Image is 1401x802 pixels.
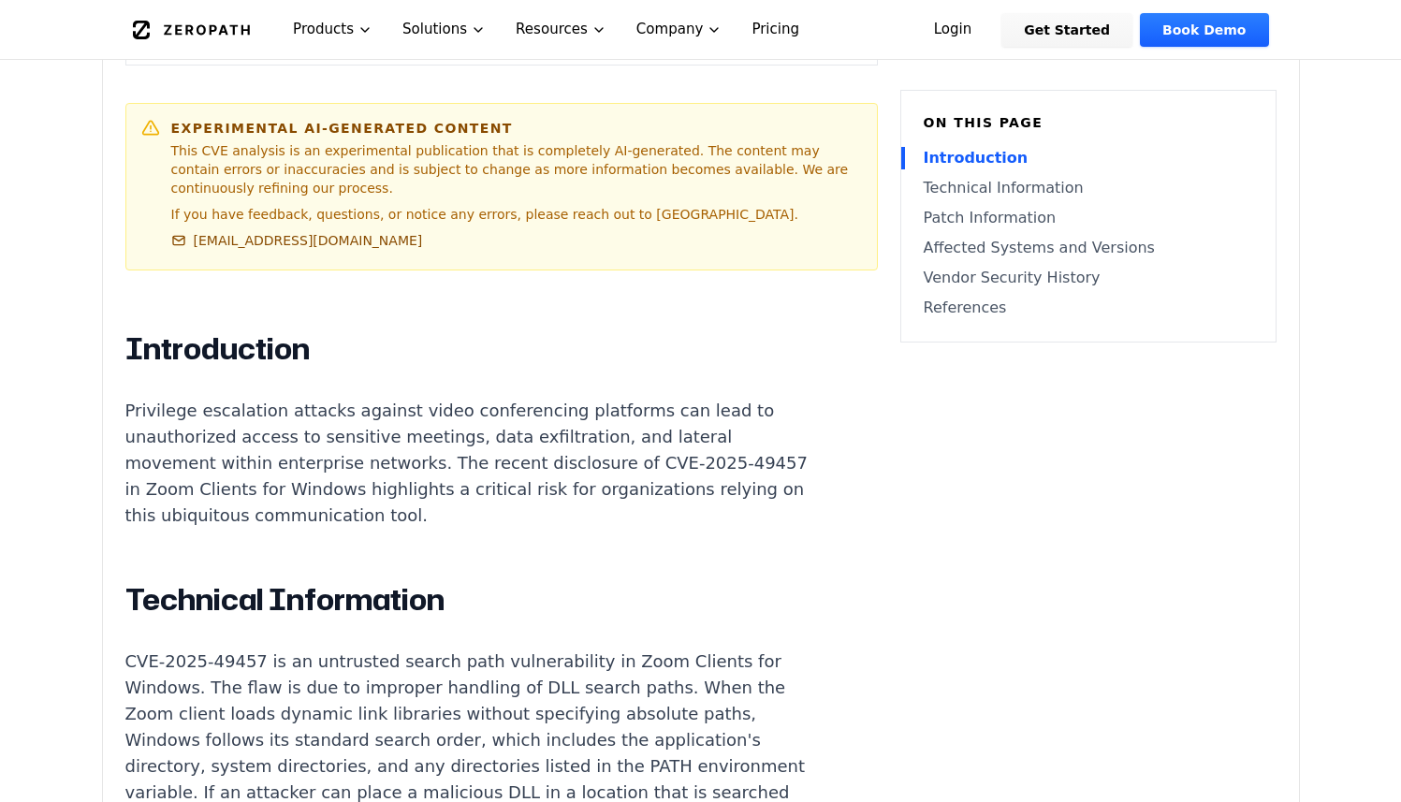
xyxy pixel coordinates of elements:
[924,113,1253,132] h6: On this page
[1001,13,1132,47] a: Get Started
[924,147,1253,169] a: Introduction
[912,13,995,47] a: Login
[924,237,1253,259] a: Affected Systems and Versions
[1140,13,1268,47] a: Book Demo
[924,207,1253,229] a: Patch Information
[924,177,1253,199] a: Technical Information
[125,581,822,619] h2: Technical Information
[171,231,423,250] a: [EMAIL_ADDRESS][DOMAIN_NAME]
[924,267,1253,289] a: Vendor Security History
[125,398,822,529] p: Privilege escalation attacks against video conferencing platforms can lead to unauthorized access...
[171,119,862,138] h6: Experimental AI-Generated Content
[125,330,822,368] h2: Introduction
[171,141,862,197] p: This CVE analysis is an experimental publication that is completely AI-generated. The content may...
[171,205,862,224] p: If you have feedback, questions, or notice any errors, please reach out to [GEOGRAPHIC_DATA].
[924,297,1253,319] a: References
